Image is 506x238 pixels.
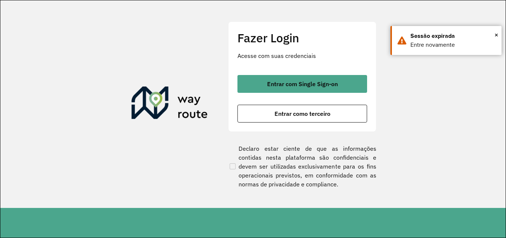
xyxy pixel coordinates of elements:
[237,51,367,60] p: Acesse com suas credenciais
[274,111,330,117] span: Entrar como terceiro
[132,87,208,122] img: Roteirizador AmbevTech
[228,144,376,189] label: Declaro estar ciente de que as informações contidas nesta plataforma são confidenciais e devem se...
[267,81,338,87] span: Entrar com Single Sign-on
[410,40,496,49] div: Entre novamente
[495,29,498,40] span: ×
[237,31,367,45] h2: Fazer Login
[410,32,496,40] div: Sessão expirada
[495,29,498,40] button: Close
[237,105,367,123] button: button
[237,75,367,93] button: button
